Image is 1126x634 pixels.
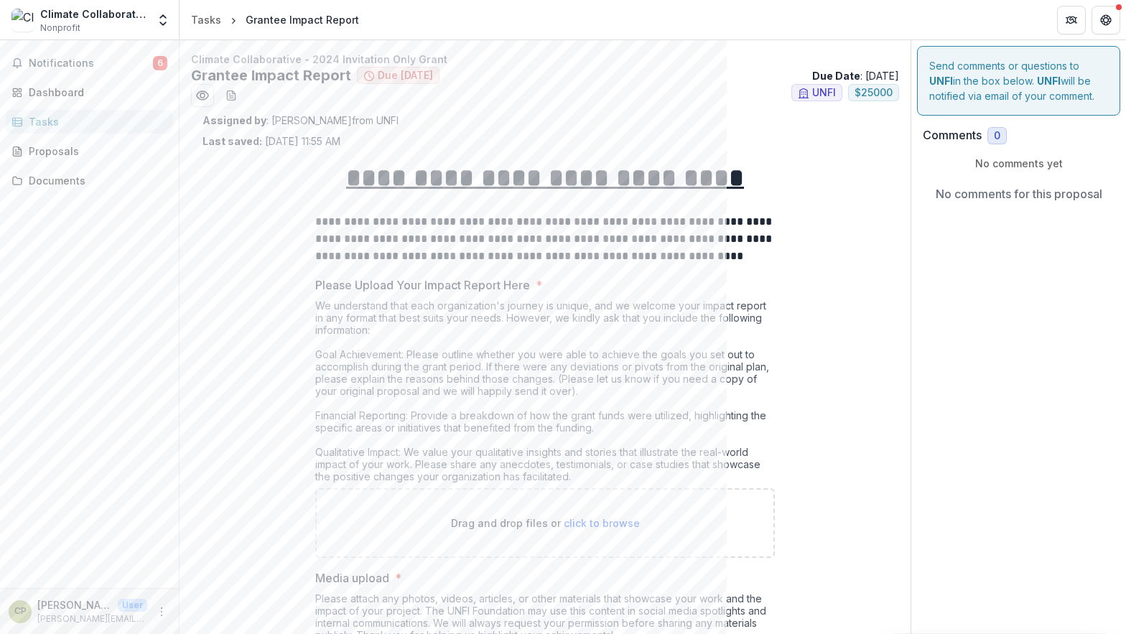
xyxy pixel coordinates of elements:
[191,84,214,107] button: Preview b369768a-c369-4af2-ba6e-7a553eefe9ee.pdf
[315,276,530,294] p: Please Upload Your Impact Report Here
[6,139,173,163] a: Proposals
[203,114,266,126] strong: Assigned by
[1037,75,1061,87] strong: UNFI
[37,597,112,612] p: [PERSON_NAME]
[6,110,173,134] a: Tasks
[917,46,1120,116] div: Send comments or questions to in the box below. will be notified via email of your comment.
[29,173,162,188] div: Documents
[203,135,262,147] strong: Last saved:
[994,130,1000,142] span: 0
[153,56,167,70] span: 6
[203,134,340,149] p: [DATE] 11:55 AM
[185,9,227,30] a: Tasks
[6,80,173,104] a: Dashboard
[153,6,173,34] button: Open entity switcher
[246,12,359,27] div: Grantee Impact Report
[936,185,1102,202] p: No comments for this proposal
[855,87,893,99] span: $ 25000
[923,129,982,142] h2: Comments
[191,12,221,27] div: Tasks
[29,114,162,129] div: Tasks
[929,75,953,87] strong: UNFI
[1092,6,1120,34] button: Get Help
[29,144,162,159] div: Proposals
[451,516,640,531] p: Drag and drop files or
[11,9,34,32] img: Climate Collaborative
[153,603,170,620] button: More
[220,84,243,107] button: download-word-button
[6,52,173,75] button: Notifications6
[37,612,147,625] p: [PERSON_NAME][EMAIL_ADDRESS][DOMAIN_NAME]
[40,6,147,22] div: Climate Collaborative
[118,599,147,612] p: User
[812,70,860,82] strong: Due Date
[185,9,365,30] nav: breadcrumb
[29,85,162,100] div: Dashboard
[1057,6,1086,34] button: Partners
[812,87,836,99] span: UNFI
[40,22,80,34] span: Nonprofit
[315,299,775,488] div: We understand that each organization's journey is unique, and we welcome your impact report in an...
[564,517,640,529] span: click to browse
[315,569,389,587] p: Media upload
[14,607,27,616] div: Courtney Pineau
[191,52,899,67] p: Climate Collaborative - 2024 Invitation Only Grant
[191,67,351,84] h2: Grantee Impact Report
[6,169,173,192] a: Documents
[378,70,433,82] span: Due [DATE]
[812,68,899,83] p: : [DATE]
[29,57,153,70] span: Notifications
[923,156,1115,171] p: No comments yet
[203,113,888,128] p: : [PERSON_NAME] from UNFI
